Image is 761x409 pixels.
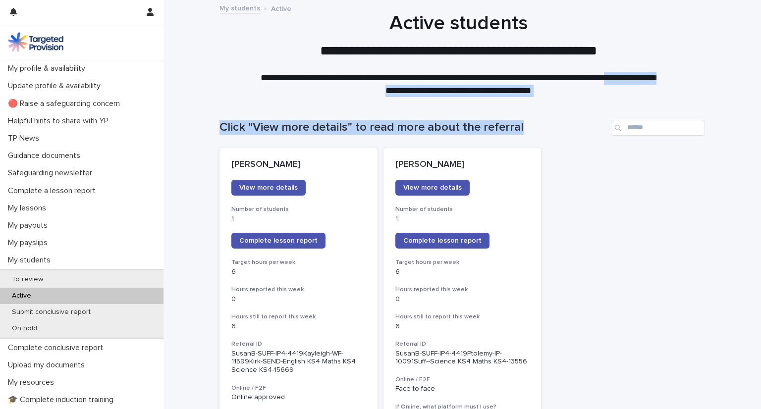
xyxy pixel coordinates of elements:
h3: Referral ID [231,340,366,348]
p: Submit conclusive report [4,308,99,316]
p: 0 [395,295,530,304]
p: My students [4,256,58,265]
p: Online approved [231,393,366,402]
p: To review [4,275,51,284]
a: My students [219,2,260,13]
p: 🎓 Complete induction training [4,395,121,405]
span: Complete lesson report [403,237,482,244]
span: Complete lesson report [239,237,318,244]
p: Complete conclusive report [4,343,111,353]
a: Complete lesson report [231,233,326,249]
p: Safeguarding newsletter [4,168,100,178]
p: My payslips [4,238,55,248]
h3: Hours reported this week [231,286,366,294]
h1: Click "View more details" to read more about the referral [219,120,607,135]
h3: Referral ID [395,340,530,348]
p: Upload my documents [4,360,93,370]
h3: Hours still to report this week [395,313,530,321]
p: Guidance documents [4,151,88,160]
p: 1 [231,215,366,223]
p: Face to face [395,385,530,393]
h3: Online / F2F [231,384,366,392]
h3: Number of students [231,205,366,213]
p: 6 [231,322,366,331]
a: View more details [231,180,306,196]
a: View more details [395,180,470,196]
input: Search [611,120,705,136]
p: 🔴 Raise a safeguarding concern [4,99,128,108]
p: 0 [231,295,366,304]
h3: Hours reported this week [395,286,530,294]
p: Helpful hints to share with YP [4,116,116,126]
p: [PERSON_NAME] [395,159,530,170]
h3: Target hours per week [231,258,366,266]
p: Active [271,2,291,13]
p: SusanB-SUFF-IP4-4419Kayleigh-WF-11599Kirk-SEND-English KS4 Maths KS4 Science KS4-15669 [231,350,366,374]
p: [PERSON_NAME] [231,159,366,170]
p: Complete a lesson report [4,186,104,196]
h1: Active students [216,11,701,35]
p: On hold [4,324,45,333]
p: 1 [395,215,530,223]
img: M5nRWzHhSzIhMunXDL62 [8,32,63,52]
p: SusanB-SUFF-IP4-4419Ptolemy-IP-10091Suff--Science KS4 Maths KS4-13556 [395,350,530,366]
p: My lessons [4,204,54,213]
h3: Target hours per week [395,258,530,266]
p: 6 [231,268,366,276]
p: My payouts [4,221,55,230]
p: Active [4,292,39,300]
h3: Online / F2F [395,376,530,384]
span: View more details [403,184,462,191]
p: My resources [4,378,62,387]
a: Complete lesson report [395,233,489,249]
h3: Hours still to report this week [231,313,366,321]
h3: Number of students [395,205,530,213]
p: My profile & availability [4,64,93,73]
p: 6 [395,322,530,331]
span: View more details [239,184,298,191]
p: 6 [395,268,530,276]
p: TP News [4,134,47,143]
p: Update profile & availability [4,81,109,91]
